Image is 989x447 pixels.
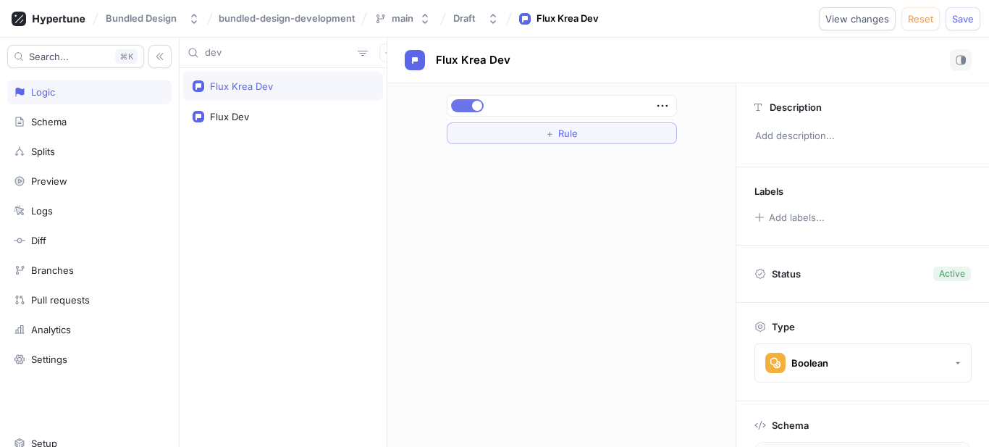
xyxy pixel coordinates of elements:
[952,14,974,23] span: Save
[754,343,972,383] button: Boolean
[31,324,71,335] div: Analytics
[939,267,965,280] div: Active
[31,235,46,246] div: Diff
[100,7,206,30] button: Bundled Design
[453,12,476,25] div: Draft
[31,264,74,276] div: Branches
[908,14,933,23] span: Reset
[749,124,977,149] p: Add description...
[392,12,413,25] div: main
[770,101,822,113] p: Description
[447,122,677,144] button: ＋Rule
[772,419,809,431] p: Schema
[754,185,783,197] p: Labels
[31,175,67,187] div: Preview
[31,146,55,157] div: Splits
[369,7,437,30] button: main
[772,321,795,333] p: Type
[825,14,889,23] span: View changes
[31,205,53,217] div: Logs
[901,7,940,30] button: Reset
[29,52,69,61] span: Search...
[7,45,144,68] button: Search...K
[31,354,67,365] div: Settings
[31,86,55,98] div: Logic
[545,129,555,138] span: ＋
[205,46,352,60] input: Search...
[772,264,801,284] p: Status
[791,357,828,369] div: Boolean
[946,7,980,30] button: Save
[219,13,355,23] span: bundled-design-development
[115,49,138,64] div: K
[106,12,177,25] div: Bundled Design
[436,54,510,66] span: Flux Krea Dev
[819,7,896,30] button: View changes
[31,294,90,306] div: Pull requests
[210,111,249,122] div: Flux Dev
[31,116,67,128] div: Schema
[749,208,829,227] button: Add labels...
[536,12,599,26] div: Flux Krea Dev
[447,7,505,30] button: Draft
[210,80,273,92] div: Flux Krea Dev
[558,129,578,138] span: Rule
